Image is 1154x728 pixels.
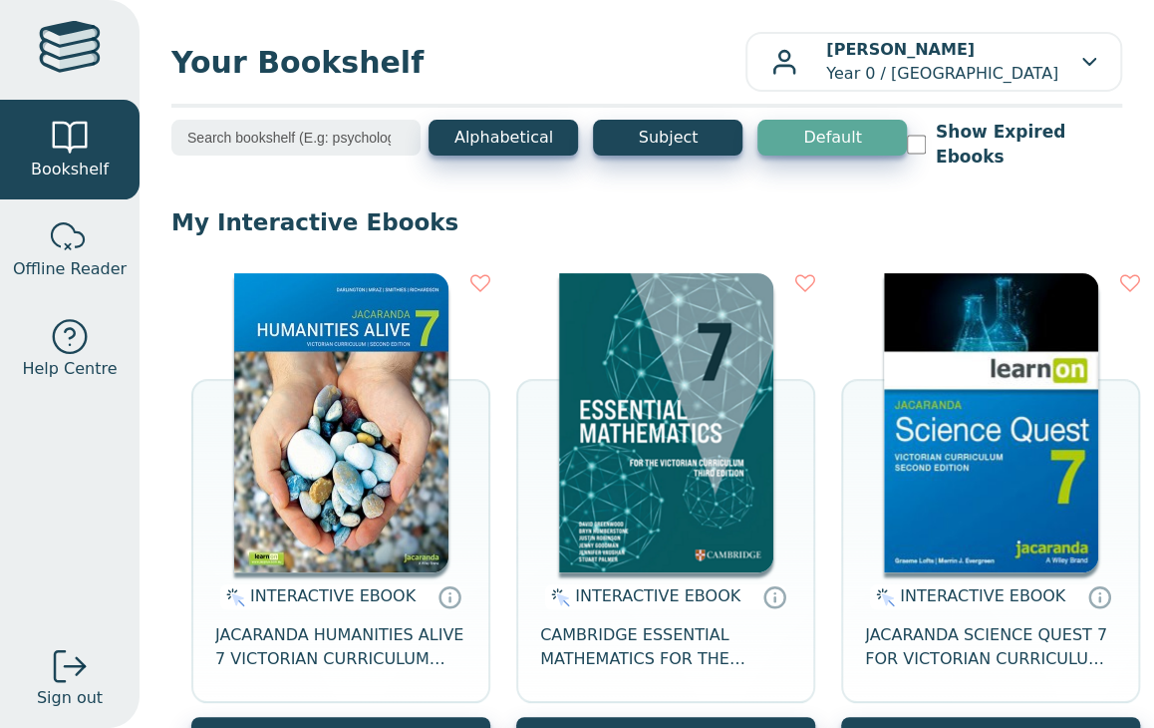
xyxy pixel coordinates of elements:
label: Show Expired Ebooks [936,120,1122,170]
img: interactive.svg [545,585,570,609]
span: INTERACTIVE EBOOK [900,586,1065,605]
span: Bookshelf [31,158,109,182]
span: INTERACTIVE EBOOK [575,586,740,605]
button: [PERSON_NAME]Year 0 / [GEOGRAPHIC_DATA] [745,32,1122,92]
a: Interactive eBooks are accessed online via the publisher’s portal. They contain interactive resou... [437,584,461,608]
img: 329c5ec2-5188-ea11-a992-0272d098c78b.jpg [884,273,1098,572]
span: INTERACTIVE EBOOK [250,586,416,605]
p: Year 0 / [GEOGRAPHIC_DATA] [826,38,1058,86]
img: 429ddfad-7b91-e911-a97e-0272d098c78b.jpg [234,273,448,572]
span: Your Bookshelf [171,40,745,85]
span: Help Centre [22,357,117,381]
span: Offline Reader [13,257,127,281]
span: JACARANDA HUMANITIES ALIVE 7 VICTORIAN CURRICULUM LEARNON EBOOK 2E [215,623,466,671]
span: JACARANDA SCIENCE QUEST 7 FOR VICTORIAN CURRICULUM LEARNON 2E EBOOK [865,623,1116,671]
a: Interactive eBooks are accessed online via the publisher’s portal. They contain interactive resou... [762,584,786,608]
button: Subject [593,120,742,156]
b: [PERSON_NAME] [826,40,975,59]
img: interactive.svg [220,585,245,609]
span: CAMBRIDGE ESSENTIAL MATHEMATICS FOR THE VICTORIAN CURRICULUM YEAR 7 EBOOK 3E [540,623,791,671]
button: Default [757,120,907,156]
p: My Interactive Ebooks [171,207,1122,237]
img: a4cdec38-c0cf-47c5-bca4-515c5eb7b3e9.png [559,273,773,572]
span: Sign out [37,686,103,710]
input: Search bookshelf (E.g: psychology) [171,120,421,156]
img: interactive.svg [870,585,895,609]
a: Interactive eBooks are accessed online via the publisher’s portal. They contain interactive resou... [1087,584,1111,608]
button: Alphabetical [429,120,578,156]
